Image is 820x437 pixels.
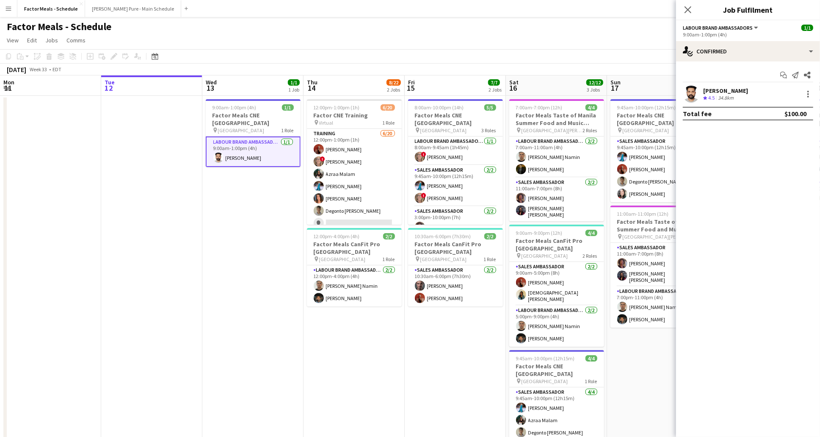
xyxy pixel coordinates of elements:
[509,178,604,221] app-card-role: Sales Ambassador2/211:00am-7:00pm (8h)[PERSON_NAME][PERSON_NAME] [PERSON_NAME]
[306,83,318,93] span: 14
[508,83,519,93] span: 16
[52,66,61,72] div: EDT
[708,95,715,101] span: 4.5
[7,20,111,33] h1: Factor Meals - Schedule
[282,104,294,111] span: 1/1
[383,256,395,262] span: 1 Role
[484,256,496,262] span: 1 Role
[610,136,705,202] app-card-role: Sales Ambassador4/49:45am-10:00pm (12h15m)[PERSON_NAME][PERSON_NAME]Degonto [PERSON_NAME][PERSON_...
[683,109,712,118] div: Total fee
[408,240,503,256] h3: Factor Meals CanFit Pro [GEOGRAPHIC_DATA]
[7,65,26,74] div: [DATE]
[420,127,467,134] span: [GEOGRAPHIC_DATA]
[509,237,604,252] h3: Factor Meals CanFit Pro [GEOGRAPHIC_DATA]
[17,0,85,17] button: Factor Meals - Schedule
[387,79,401,86] span: 8/22
[381,104,395,111] span: 6/20
[703,87,748,95] div: [PERSON_NAME]
[206,99,301,167] div: 9:00am-1:00pm (4h)1/1Factor Meals CNE [GEOGRAPHIC_DATA] [GEOGRAPHIC_DATA]1 RoleLabour Brand Ambas...
[801,25,813,31] span: 1/1
[408,265,503,306] app-card-role: Sales Ambassador2/210:30am-6:00pm (7h30m)[PERSON_NAME][PERSON_NAME]
[206,111,301,127] h3: Factor Meals CNE [GEOGRAPHIC_DATA]
[421,152,426,157] span: !
[7,36,19,44] span: View
[319,256,366,262] span: [GEOGRAPHIC_DATA]
[623,127,669,134] span: [GEOGRAPHIC_DATA]
[676,4,820,15] h3: Job Fulfilment
[509,99,604,221] app-job-card: 7:00am-7:00pm (12h)4/4Factor Meals Taste of Manila Summer Food and Music Festival [GEOGRAPHIC_DAT...
[408,78,415,86] span: Fri
[489,86,502,93] div: 2 Jobs
[583,253,597,259] span: 2 Roles
[610,78,621,86] span: Sun
[585,355,597,362] span: 4/4
[383,233,395,239] span: 2/2
[206,136,301,167] app-card-role: Labour Brand Ambassadors1/19:00am-1:00pm (4h)[PERSON_NAME]
[42,35,61,46] a: Jobs
[307,111,402,119] h3: Factor CNE Training
[213,104,257,111] span: 9:00am-1:00pm (4h)
[421,193,426,198] span: !
[610,287,705,328] app-card-role: Labour Brand Ambassadors2/27:00pm-11:00pm (4h)[PERSON_NAME] Namin[PERSON_NAME]
[24,35,40,46] a: Edit
[609,83,621,93] span: 17
[320,156,325,161] span: !
[482,127,496,134] span: 3 Roles
[307,99,402,225] app-job-card: 12:00pm-1:00pm (1h)6/20Factor CNE Training Virtual1 RoleTraining6/2012:00pm-1:00pm (1h)[PERSON_NA...
[288,79,300,86] span: 1/1
[307,265,402,306] app-card-role: Labour Brand Ambassadors2/212:00pm-4:00pm (4h)[PERSON_NAME] Namin[PERSON_NAME]
[610,111,705,127] h3: Factor Meals CNE [GEOGRAPHIC_DATA]
[85,0,181,17] button: [PERSON_NAME] Pure - Main Schedule
[484,104,496,111] span: 5/5
[683,25,759,31] button: Labour Brand Ambassadors
[66,36,86,44] span: Comms
[288,86,299,93] div: 1 Job
[509,78,519,86] span: Sat
[586,79,603,86] span: 12/12
[3,35,22,46] a: View
[522,378,568,384] span: [GEOGRAPHIC_DATA]
[307,240,402,256] h3: Factor Meals CanFit Pro [GEOGRAPHIC_DATA]
[2,83,14,93] span: 11
[408,99,503,225] app-job-card: 8:00am-10:00pm (14h)5/5Factor Meals CNE [GEOGRAPHIC_DATA] [GEOGRAPHIC_DATA]3 RolesLabour Brand Am...
[3,78,14,86] span: Mon
[484,233,496,239] span: 2/2
[420,256,467,262] span: [GEOGRAPHIC_DATA]
[509,262,604,306] app-card-role: Sales Ambassador2/29:00am-5:00pm (8h)[PERSON_NAME][DEMOGRAPHIC_DATA] [PERSON_NAME]
[610,99,705,202] app-job-card: 9:45am-10:00pm (12h15m)4/4Factor Meals CNE [GEOGRAPHIC_DATA] [GEOGRAPHIC_DATA]1 RoleSales Ambassa...
[522,253,568,259] span: [GEOGRAPHIC_DATA]
[45,36,58,44] span: Jobs
[716,95,735,102] div: 34.8km
[516,230,563,236] span: 9:00am-9:00pm (12h)
[509,306,604,347] app-card-role: Labour Brand Ambassadors2/25:00pm-9:00pm (4h)[PERSON_NAME] Namin[PERSON_NAME]
[509,362,604,378] h3: Factor Meals CNE [GEOGRAPHIC_DATA]
[218,127,265,134] span: [GEOGRAPHIC_DATA]
[307,228,402,306] app-job-card: 12:00pm-4:00pm (4h)2/2Factor Meals CanFit Pro [GEOGRAPHIC_DATA] [GEOGRAPHIC_DATA]1 RoleLabour Bra...
[683,31,813,38] div: 9:00am-1:00pm (4h)
[314,233,360,239] span: 12:00pm-4:00pm (4h)
[587,86,603,93] div: 3 Jobs
[516,355,575,362] span: 9:45am-10:00pm (12h15m)
[509,225,604,347] app-job-card: 9:00am-9:00pm (12h)4/4Factor Meals CanFit Pro [GEOGRAPHIC_DATA] [GEOGRAPHIC_DATA]2 RolesSales Amb...
[307,129,402,391] app-card-role: Training6/2012:00pm-1:00pm (1h)[PERSON_NAME]![PERSON_NAME]Azraa Malam[PERSON_NAME][PERSON_NAME]De...
[319,120,334,126] span: Virtual
[314,104,360,111] span: 12:00pm-1:00pm (1h)
[585,230,597,236] span: 4/4
[408,228,503,306] app-job-card: 10:30am-6:00pm (7h30m)2/2Factor Meals CanFit Pro [GEOGRAPHIC_DATA] [GEOGRAPHIC_DATA]1 RoleSales A...
[610,243,705,287] app-card-role: Sales Ambassador2/211:00am-7:00pm (8h)[PERSON_NAME][PERSON_NAME] [PERSON_NAME]
[415,104,464,111] span: 8:00am-10:00pm (14h)
[683,25,753,31] span: Labour Brand Ambassadors
[408,206,503,248] app-card-role: Sales Ambassador2/23:00pm-10:00pm (7h)[PERSON_NAME]
[522,127,583,134] span: [GEOGRAPHIC_DATA][PERSON_NAME]
[610,206,705,328] app-job-card: 11:00am-11:00pm (12h)4/4Factor Meals Taste of Manila Summer Food and Music Festival [GEOGRAPHIC_D...
[103,83,115,93] span: 12
[488,79,500,86] span: 7/7
[387,86,400,93] div: 2 Jobs
[617,211,669,217] span: 11:00am-11:00pm (12h)
[307,78,318,86] span: Thu
[408,136,503,165] app-card-role: Labour Brand Ambassadors1/18:00am-9:45am (1h45m)![PERSON_NAME]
